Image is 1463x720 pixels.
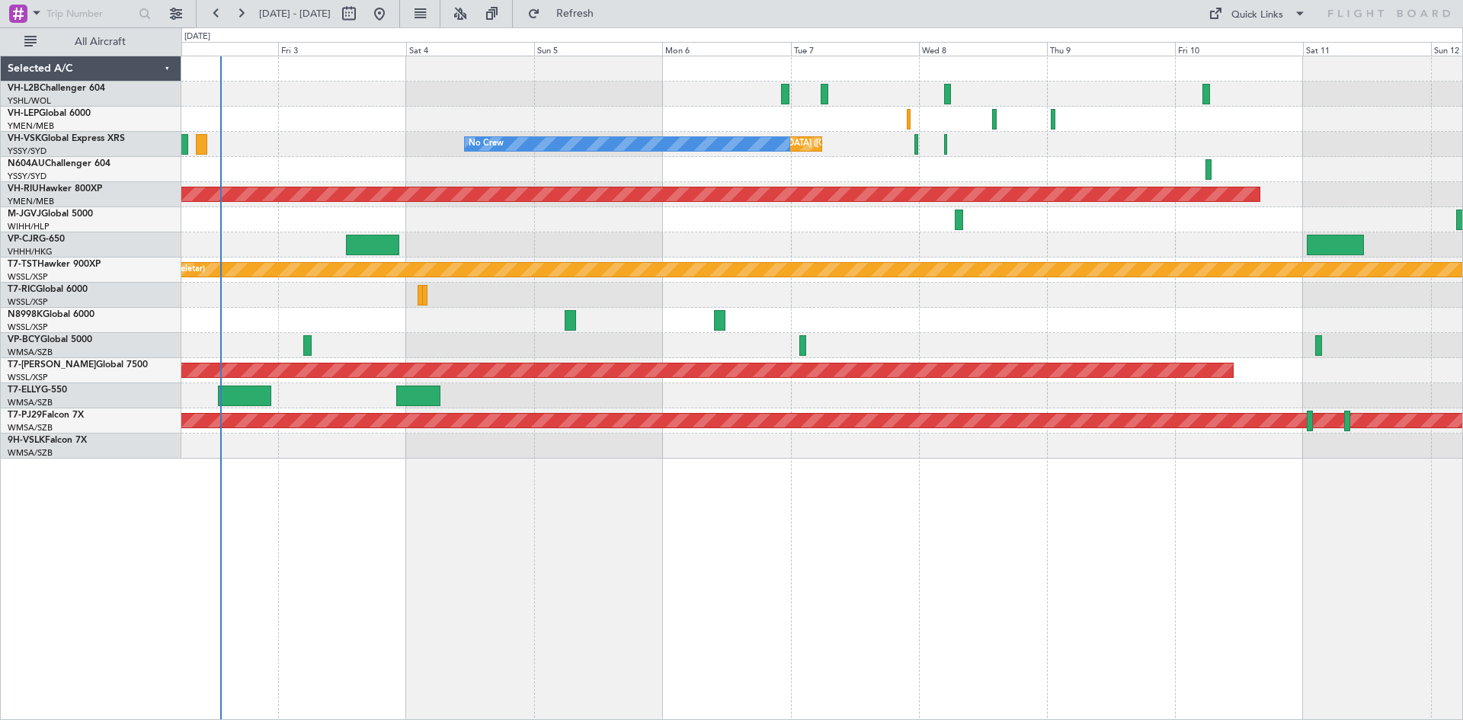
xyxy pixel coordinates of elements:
[8,411,84,420] a: T7-PJ29Falcon 7X
[8,246,53,258] a: VHHH/HKG
[8,235,39,244] span: VP-CJR
[8,159,110,168] a: N604AUChallenger 604
[8,360,96,370] span: T7-[PERSON_NAME]
[8,285,88,294] a: T7-RICGlobal 6000
[8,210,41,219] span: M-JGVJ
[8,386,67,395] a: T7-ELLYG-550
[1201,2,1314,26] button: Quick Links
[8,134,41,143] span: VH-VSK
[8,335,40,344] span: VP-BCY
[46,2,134,25] input: Trip Number
[150,42,278,56] div: Thu 2
[8,447,53,459] a: WMSA/SZB
[8,436,45,445] span: 9H-VSLK
[8,84,40,93] span: VH-L2B
[1175,42,1303,56] div: Fri 10
[8,120,54,132] a: YMEN/MEB
[8,271,48,283] a: WSSL/XSP
[662,42,790,56] div: Mon 6
[8,436,87,445] a: 9H-VSLKFalcon 7X
[8,84,105,93] a: VH-L2BChallenger 604
[8,310,94,319] a: N8998KGlobal 6000
[406,42,534,56] div: Sat 4
[469,133,504,155] div: No Crew
[8,411,42,420] span: T7-PJ29
[543,8,607,19] span: Refresh
[8,285,36,294] span: T7-RIC
[8,184,39,194] span: VH-RIU
[534,42,662,56] div: Sun 5
[259,7,331,21] span: [DATE] - [DATE]
[8,360,148,370] a: T7-[PERSON_NAME]Global 7500
[791,42,919,56] div: Tue 7
[8,296,48,308] a: WSSL/XSP
[8,260,101,269] a: T7-TSTHawker 900XP
[8,335,92,344] a: VP-BCYGlobal 5000
[8,422,53,434] a: WMSA/SZB
[8,184,102,194] a: VH-RIUHawker 800XP
[8,221,50,232] a: WIHH/HLP
[8,109,39,118] span: VH-LEP
[8,196,54,207] a: YMEN/MEB
[8,310,43,319] span: N8998K
[8,347,53,358] a: WMSA/SZB
[184,30,210,43] div: [DATE]
[278,42,406,56] div: Fri 3
[8,134,125,143] a: VH-VSKGlobal Express XRS
[8,171,46,182] a: YSSY/SYD
[17,30,165,54] button: All Aircraft
[8,159,45,168] span: N604AU
[8,109,91,118] a: VH-LEPGlobal 6000
[8,95,51,107] a: YSHL/WOL
[8,386,41,395] span: T7-ELLY
[1303,42,1431,56] div: Sat 11
[520,2,612,26] button: Refresh
[919,42,1047,56] div: Wed 8
[40,37,161,47] span: All Aircraft
[8,397,53,408] a: WMSA/SZB
[8,210,93,219] a: M-JGVJGlobal 5000
[8,260,37,269] span: T7-TST
[8,146,46,157] a: YSSY/SYD
[1231,8,1283,23] div: Quick Links
[8,372,48,383] a: WSSL/XSP
[8,235,65,244] a: VP-CJRG-650
[1047,42,1175,56] div: Thu 9
[8,322,48,333] a: WSSL/XSP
